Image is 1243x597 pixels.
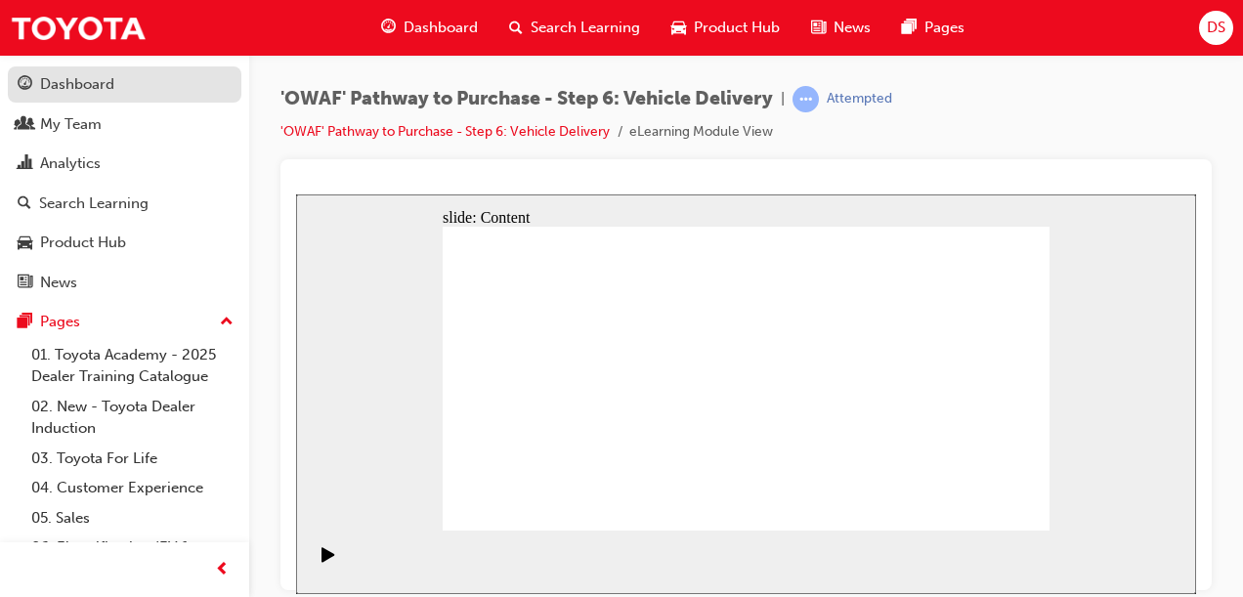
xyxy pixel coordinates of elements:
span: news-icon [811,16,826,40]
a: pages-iconPages [886,8,980,48]
span: car-icon [671,16,686,40]
button: Play (Ctrl+Alt+P) [10,352,43,385]
a: 01. Toyota Academy - 2025 Dealer Training Catalogue [23,340,241,392]
div: Pages [40,311,80,333]
span: car-icon [18,235,32,252]
span: DS [1207,17,1225,39]
img: Trak [10,6,147,50]
span: search-icon [509,16,523,40]
span: guage-icon [18,76,32,94]
span: prev-icon [215,558,230,582]
span: Pages [924,17,964,39]
a: news-iconNews [795,8,886,48]
span: Product Hub [694,17,780,39]
a: guage-iconDashboard [365,8,493,48]
span: pages-icon [18,314,32,331]
li: eLearning Module View [629,121,773,144]
div: Product Hub [40,232,126,254]
span: Search Learning [531,17,640,39]
a: Product Hub [8,225,241,261]
div: Analytics [40,152,101,175]
span: chart-icon [18,155,32,173]
button: DashboardMy TeamAnalyticsSearch LearningProduct HubNews [8,63,241,304]
div: News [40,272,77,294]
a: Dashboard [8,66,241,103]
button: DS [1199,11,1233,45]
div: Dashboard [40,73,114,96]
div: Attempted [827,90,892,108]
a: News [8,265,241,301]
a: Analytics [8,146,241,182]
a: 06. Electrification (EV & Hybrid) [23,533,241,584]
div: Search Learning [39,192,149,215]
span: up-icon [220,310,234,335]
a: 02. New - Toyota Dealer Induction [23,392,241,444]
span: guage-icon [381,16,396,40]
a: Search Learning [8,186,241,222]
div: playback controls [10,336,43,400]
button: Pages [8,304,241,340]
span: pages-icon [902,16,917,40]
a: car-iconProduct Hub [656,8,795,48]
a: 05. Sales [23,503,241,533]
a: 03. Toyota For Life [23,444,241,474]
a: search-iconSearch Learning [493,8,656,48]
span: Dashboard [404,17,478,39]
div: My Team [40,113,102,136]
a: My Team [8,107,241,143]
a: 'OWAF' Pathway to Purchase - Step 6: Vehicle Delivery [280,123,610,140]
span: 'OWAF' Pathway to Purchase - Step 6: Vehicle Delivery [280,88,773,110]
span: news-icon [18,275,32,292]
a: 04. Customer Experience [23,473,241,503]
span: News [834,17,871,39]
span: search-icon [18,195,31,213]
span: people-icon [18,116,32,134]
span: learningRecordVerb_ATTEMPT-icon [793,86,819,112]
span: | [781,88,785,110]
